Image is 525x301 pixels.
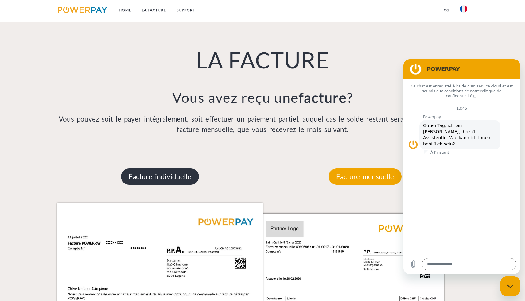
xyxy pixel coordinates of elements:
[137,5,171,16] a: LA FACTURE
[299,89,347,106] b: facture
[57,46,468,74] h1: LA FACTURE
[500,276,520,296] iframe: Bouton de lancement de la fenêtre de messagerie, conversation en cours
[171,5,200,16] a: Support
[438,5,455,16] a: CG
[121,168,199,185] p: Facture individuelle
[58,7,107,13] img: logo-powerpay.svg
[460,5,467,13] img: fr
[403,59,520,274] iframe: Fenêtre de messagerie
[329,168,402,185] p: Facture mensuelle
[57,89,468,106] h3: Vous avez reçu une ?
[114,5,137,16] a: Home
[57,114,468,135] p: Vous pouvez soit le payer intégralement, soit effectuer un paiement partiel, auquel cas le solde ...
